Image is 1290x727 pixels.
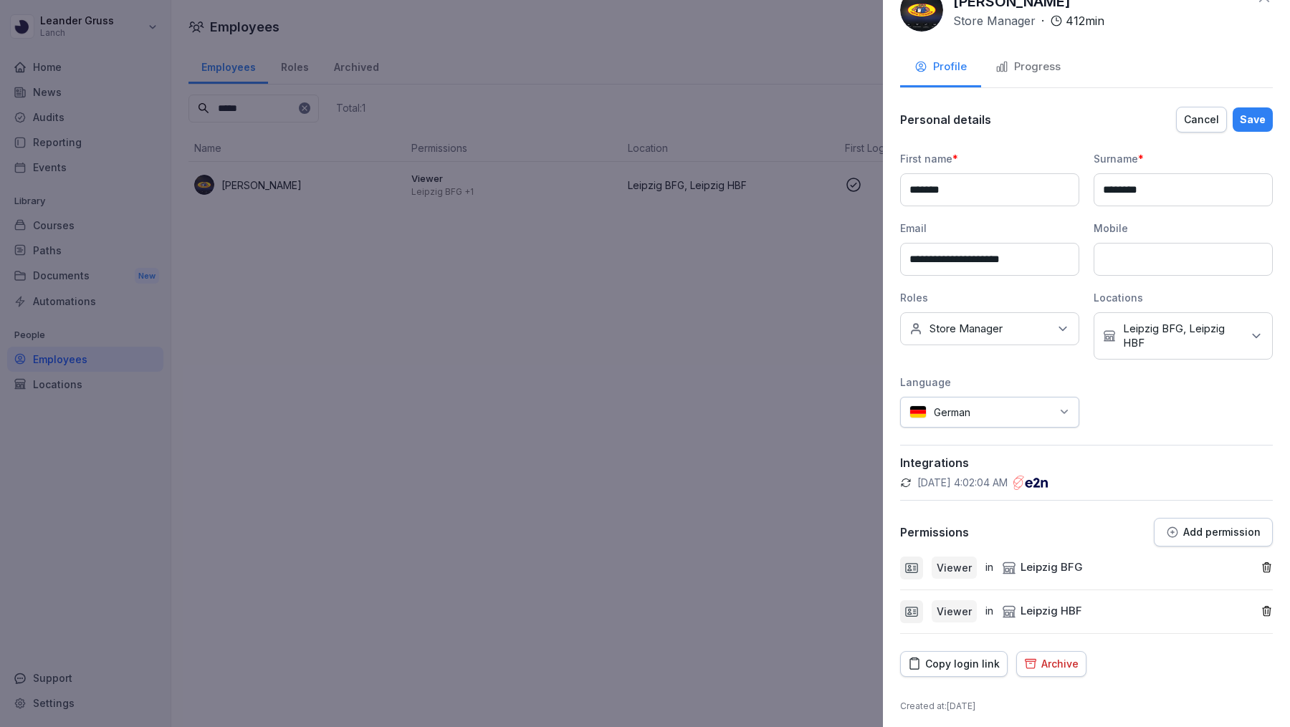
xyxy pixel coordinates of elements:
[995,59,1061,75] div: Progress
[1002,603,1082,620] div: Leipzig HBF
[900,221,1079,236] div: Email
[1066,12,1104,29] p: 412 min
[953,12,1104,29] div: ·
[1094,290,1273,305] div: Locations
[900,375,1079,390] div: Language
[1002,559,1083,576] div: Leipzig BFG
[953,12,1036,29] p: Store Manager
[1154,518,1273,547] button: Add permission
[900,456,1273,470] p: Integrations
[900,700,1273,713] p: Created at : [DATE]
[900,525,969,539] p: Permissions
[985,559,993,576] p: in
[900,290,1079,305] div: Roles
[909,405,927,419] img: de.svg
[1176,107,1227,133] button: Cancel
[1240,112,1266,127] div: Save
[1184,112,1219,127] div: Cancel
[1233,107,1273,132] button: Save
[917,476,1008,490] p: [DATE] 4:02:04 AM
[1016,651,1086,677] button: Archive
[937,560,972,575] p: Viewer
[1094,221,1273,236] div: Mobile
[900,112,991,127] p: Personal details
[914,59,967,75] div: Profile
[1123,322,1242,350] p: Leipzig BFG, Leipzig HBF
[900,651,1008,677] button: Copy login link
[1013,476,1048,490] img: e2n.png
[930,322,1003,336] p: Store Manager
[1183,526,1261,538] p: Add permission
[1024,656,1079,672] div: Archive
[1094,151,1273,166] div: Surname
[900,151,1079,166] div: First name
[937,604,972,619] p: Viewer
[908,656,1000,672] div: Copy login link
[985,603,993,620] p: in
[900,397,1079,428] div: German
[981,49,1075,87] button: Progress
[900,49,981,87] button: Profile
